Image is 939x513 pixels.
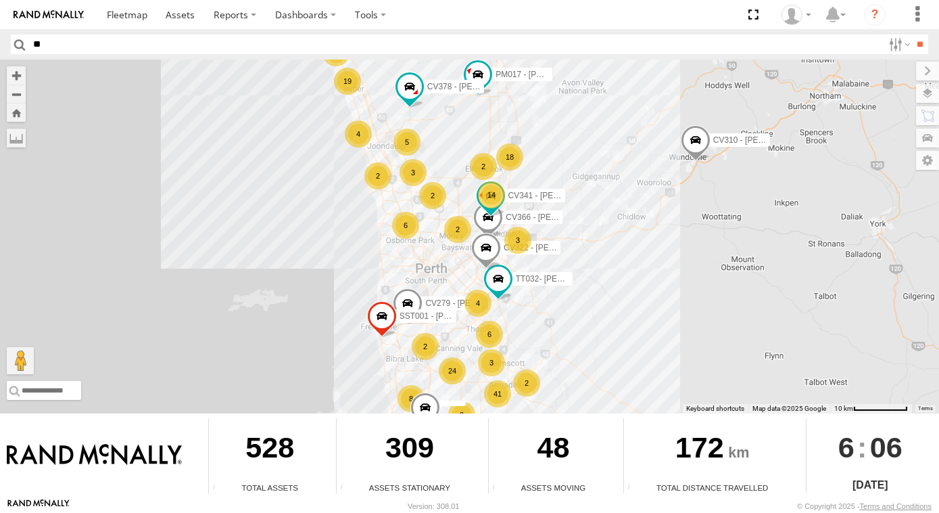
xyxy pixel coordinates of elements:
[624,482,801,493] div: Total Distance Travelled
[419,182,446,209] div: 2
[408,502,459,510] div: Version: 308.01
[412,333,439,360] div: 2
[830,404,912,414] button: Map Scale: 10 km per 77 pixels
[860,502,932,510] a: Terms and Conditions
[624,418,801,482] div: 172
[752,405,826,412] span: Map data ©2025 Google
[7,104,26,122] button: Zoom Home
[7,444,182,467] img: Rand McNally
[484,380,511,407] div: 41
[713,135,811,144] span: CV310 - [PERSON_NAME]
[7,499,70,513] a: Visit our Website
[508,191,606,200] span: CV341 - [PERSON_NAME]
[489,418,619,482] div: 48
[337,418,483,482] div: 309
[393,129,420,156] div: 5
[7,129,26,148] label: Measure
[504,242,602,252] span: CV322 - [PERSON_NAME]
[399,311,502,321] span: SST001 - [PERSON_NAME]
[864,4,886,26] i: ?
[337,482,483,493] div: Assets Stationary
[624,483,644,493] div: Total distance travelled by all assets within specified date range and applied filters
[448,401,475,428] div: 2
[686,404,744,414] button: Keyboard shortcuts
[806,477,934,493] div: [DATE]
[478,181,505,208] div: 14
[916,151,939,170] label: Map Settings
[427,81,525,91] span: CV378 - [PERSON_NAME]
[7,85,26,104] button: Zoom out
[496,69,595,79] span: PM017 - [PERSON_NAME]
[7,66,26,85] button: Zoom in
[392,212,419,239] div: 6
[345,120,372,148] div: 4
[919,405,933,411] a: Terms (opens in new tab)
[364,162,391,189] div: 2
[806,418,934,476] div: :
[464,290,491,317] div: 4
[400,159,427,186] div: 3
[496,143,523,171] div: 18
[337,483,357,493] div: Total number of assets current stationary.
[478,349,505,376] div: 3
[7,347,34,374] button: Drag Pegman onto the map to open Street View
[489,483,509,493] div: Total number of assets current in transit.
[838,418,854,476] span: 6
[513,370,540,397] div: 2
[209,483,229,493] div: Total number of Enabled Assets
[777,5,816,25] div: Jaydon Walker
[884,35,913,54] label: Search Filter Options
[506,213,673,222] span: CV366 - [PERSON_NAME] [PERSON_NAME]
[322,39,350,66] div: 17
[398,385,425,412] div: 8
[444,216,471,243] div: 2
[425,298,524,307] span: CV279 - [PERSON_NAME]
[439,357,466,384] div: 24
[870,418,902,476] span: 06
[209,418,331,482] div: 528
[470,153,497,180] div: 2
[797,502,932,510] div: © Copyright 2025 -
[14,10,84,20] img: rand-logo.svg
[209,482,331,493] div: Total Assets
[476,321,503,348] div: 6
[834,405,853,412] span: 10 km
[489,482,619,493] div: Assets Moving
[515,274,610,284] span: TT032- [PERSON_NAME]
[504,227,531,254] div: 3
[334,68,361,95] div: 19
